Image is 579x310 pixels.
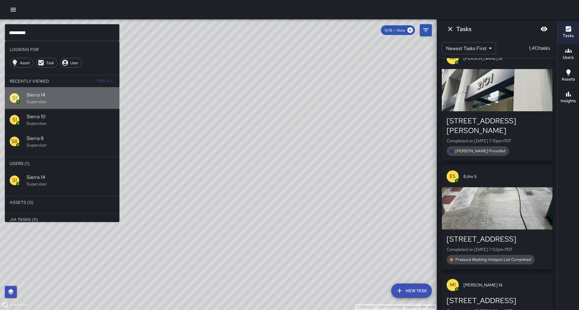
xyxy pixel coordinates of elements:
h6: Assets [562,76,575,83]
p: 1,413 tasks [527,45,552,52]
div: S1Sierra 14Supervisor [5,87,119,109]
div: S1Sierra 14Supervisor [5,169,119,191]
button: New Task [391,283,432,298]
span: Sierra 14 [27,174,115,181]
div: [STREET_ADDRESS] [447,234,548,244]
span: View All [97,76,113,86]
button: Assets [558,65,579,87]
span: 9/18 — Now [381,28,409,33]
div: [STREET_ADDRESS][PERSON_NAME] [447,116,548,135]
div: Newest Tasks First [442,42,496,54]
h6: Insights [561,98,576,104]
span: Pressure Washing Hotspot List Completed [452,257,535,262]
button: Filters [420,24,432,36]
h6: Users [563,54,574,61]
span: Sierra 8 [27,135,115,142]
span: [PERSON_NAME] 18 [464,55,548,61]
p: S1 [12,94,17,102]
p: M1 [450,55,456,62]
li: Assets (0) [5,196,119,208]
button: Insights [558,87,579,109]
span: Sierra 14 [27,91,115,99]
button: Blur [538,23,550,35]
div: [STREET_ADDRESS] [447,296,548,305]
p: S1 [12,177,17,184]
span: User [67,60,82,65]
div: 9/18 — Now [381,25,415,35]
p: Supervisor [27,181,115,187]
button: View All [95,75,115,87]
p: S1 [12,116,17,123]
li: Users (1) [5,157,119,169]
p: Completed on [DATE] 7:10pm PDT [447,138,548,144]
div: S1Sierra 10Supervisor [5,109,119,131]
span: Asset [17,60,33,65]
p: Completed on [DATE] 7:02pm PDT [447,246,548,252]
p: E5 [450,173,456,180]
div: Asset [10,58,33,68]
button: Users [558,43,579,65]
span: Sierra 10 [27,113,115,120]
span: Task [43,60,57,65]
span: [PERSON_NAME] Provided [452,148,509,153]
button: M1[PERSON_NAME] 18[STREET_ADDRESS][PERSON_NAME]Completed on [DATE] 7:10pm PDT[PERSON_NAME] Provided [442,47,552,161]
div: S8Sierra 8Supervisor [5,131,119,152]
div: User [60,58,82,68]
button: E5Echo 5[STREET_ADDRESS]Completed on [DATE] 7:02pm PDTPressure Washing Hotspot List Completed [442,166,552,269]
button: Dismiss [444,23,456,35]
li: Jia Tasks (0) [5,214,119,226]
li: Recently Viewed [5,75,119,87]
h6: Tasks [563,33,574,39]
span: [PERSON_NAME] 14 [464,282,548,288]
p: M1 [450,281,456,289]
span: Echo 5 [464,173,548,179]
button: Tasks [558,22,579,43]
li: Looking For [5,43,119,55]
p: Supervisor [27,142,115,148]
div: Task [36,58,58,68]
p: Supervisor [27,120,115,126]
p: S8 [11,138,17,145]
h6: Tasks [456,24,471,34]
p: Supervisor [27,99,115,105]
